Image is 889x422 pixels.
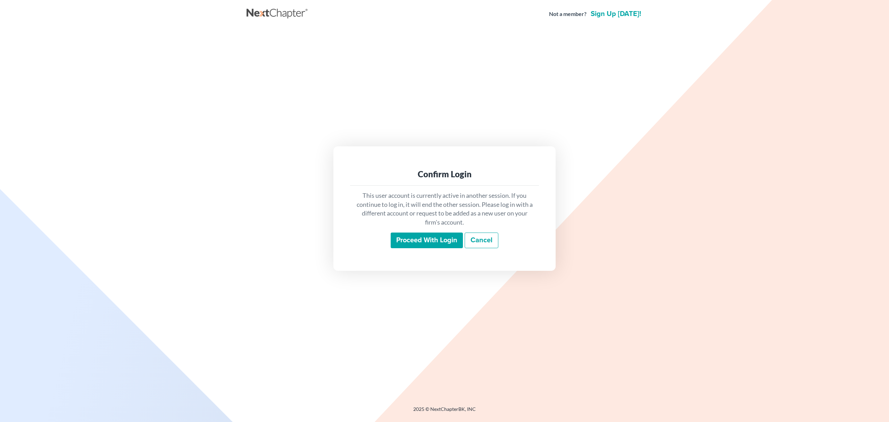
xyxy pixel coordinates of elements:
[391,233,463,249] input: Proceed with login
[247,406,642,418] div: 2025 © NextChapterBK, INC
[465,233,498,249] a: Cancel
[589,10,642,17] a: Sign up [DATE]!
[549,10,587,18] strong: Not a member?
[356,169,533,180] div: Confirm Login
[356,191,533,227] p: This user account is currently active in another session. If you continue to log in, it will end ...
